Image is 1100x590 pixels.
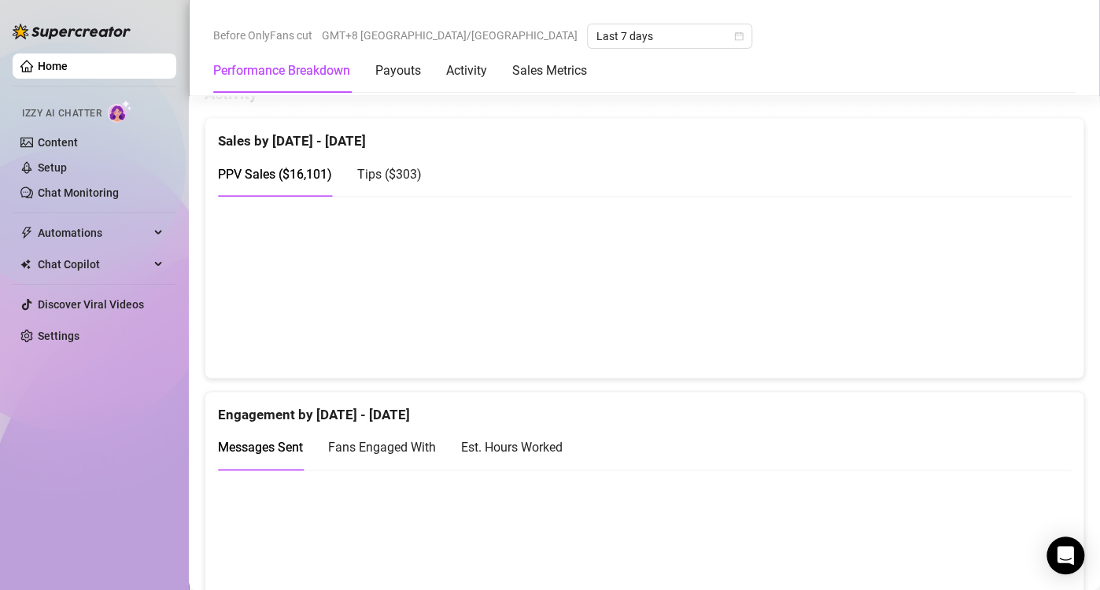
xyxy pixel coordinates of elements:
[22,106,102,121] span: Izzy AI Chatter
[1046,537,1084,574] div: Open Intercom Messenger
[213,24,312,47] span: Before OnlyFans cut
[218,167,332,182] span: PPV Sales ( $16,101 )
[20,259,31,270] img: Chat Copilot
[734,31,744,41] span: calendar
[38,136,78,149] a: Content
[38,252,149,277] span: Chat Copilot
[213,61,350,80] div: Performance Breakdown
[38,220,149,245] span: Automations
[596,24,743,48] span: Last 7 days
[218,118,1071,152] div: Sales by [DATE] - [DATE]
[322,24,578,47] span: GMT+8 [GEOGRAPHIC_DATA]/[GEOGRAPHIC_DATA]
[108,100,132,123] img: AI Chatter
[20,227,33,239] span: thunderbolt
[38,60,68,72] a: Home
[357,167,422,182] span: Tips ( $303 )
[218,392,1071,426] div: Engagement by [DATE] - [DATE]
[38,330,79,342] a: Settings
[38,186,119,199] a: Chat Monitoring
[218,440,303,455] span: Messages Sent
[375,61,421,80] div: Payouts
[38,161,67,174] a: Setup
[328,440,436,455] span: Fans Engaged With
[38,298,144,311] a: Discover Viral Videos
[512,61,587,80] div: Sales Metrics
[461,437,563,457] div: Est. Hours Worked
[13,24,131,39] img: logo-BBDzfeDw.svg
[446,61,487,80] div: Activity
